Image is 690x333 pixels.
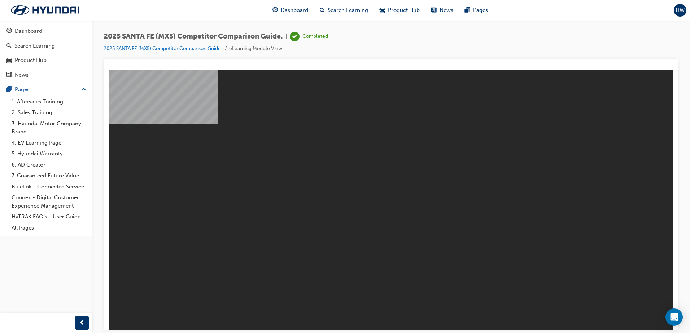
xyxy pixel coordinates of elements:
a: 6. AD Creator [9,159,89,170]
span: Product Hub [388,6,420,14]
span: pages-icon [465,6,470,15]
a: 2025 SANTA FE (MX5) Competitor Comparison Guide. [104,45,222,52]
button: Pages [3,83,89,96]
a: news-iconNews [425,3,459,18]
span: prev-icon [79,319,85,328]
span: 2025 SANTA FE (MX5) Competitor Comparison Guide. [104,32,283,41]
button: HW [674,4,686,17]
span: car-icon [380,6,385,15]
span: learningRecordVerb_COMPLETE-icon [290,32,300,41]
a: HyTRAK FAQ's - User Guide [9,211,89,222]
a: Connex - Digital Customer Experience Management [9,192,89,211]
a: Product Hub [3,54,89,67]
button: DashboardSearch LearningProduct HubNews [3,23,89,83]
span: pages-icon [6,86,12,93]
span: guage-icon [272,6,278,15]
a: car-iconProduct Hub [374,3,425,18]
span: up-icon [81,85,86,94]
span: Search Learning [328,6,368,14]
div: Pages [15,85,30,94]
a: Dashboard [3,25,89,38]
div: Product Hub [15,56,47,65]
a: Search Learning [3,39,89,53]
span: Pages [473,6,488,14]
a: pages-iconPages [459,3,494,18]
span: HW [676,6,685,14]
span: | [285,32,287,41]
a: guage-iconDashboard [267,3,314,18]
span: car-icon [6,57,12,64]
span: Dashboard [281,6,308,14]
a: Bluelink - Connected Service [9,181,89,192]
a: search-iconSearch Learning [314,3,374,18]
a: News [3,68,89,82]
a: All Pages [9,222,89,234]
div: News [15,71,29,79]
a: 2. Sales Training [9,107,89,118]
a: 4. EV Learning Page [9,137,89,148]
span: news-icon [6,72,12,79]
span: News [440,6,453,14]
span: news-icon [431,6,437,15]
a: 7. Guaranteed Future Value [9,170,89,181]
div: Completed [302,33,328,40]
div: Dashboard [15,27,42,35]
span: search-icon [6,43,12,49]
div: Open Intercom Messenger [665,308,683,326]
span: guage-icon [6,28,12,35]
span: search-icon [320,6,325,15]
li: eLearning Module View [229,45,282,53]
div: Search Learning [14,42,55,50]
a: 3. Hyundai Motor Company Brand [9,118,89,137]
a: 5. Hyundai Warranty [9,148,89,159]
a: 1. Aftersales Training [9,96,89,107]
img: Trak [4,3,87,18]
